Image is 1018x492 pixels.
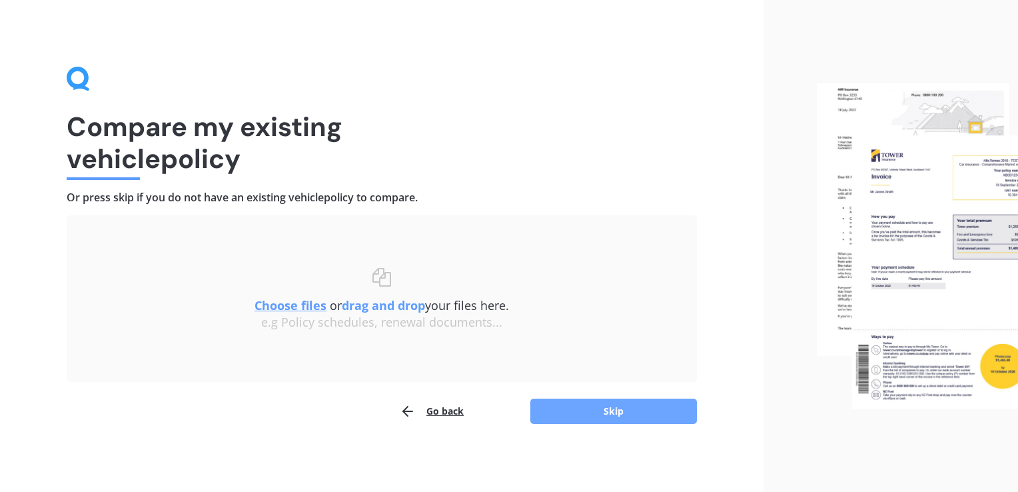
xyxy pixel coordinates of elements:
[342,297,425,313] b: drag and drop
[530,399,697,424] button: Skip
[93,315,670,330] div: e.g Policy schedules, renewal documents...
[817,83,1018,409] img: files.webp
[254,297,509,313] span: or your files here.
[254,297,326,313] u: Choose files
[67,111,697,175] h1: Compare my existing vehicle policy
[400,398,464,425] button: Go back
[67,191,697,205] h4: Or press skip if you do not have an existing vehicle policy to compare.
